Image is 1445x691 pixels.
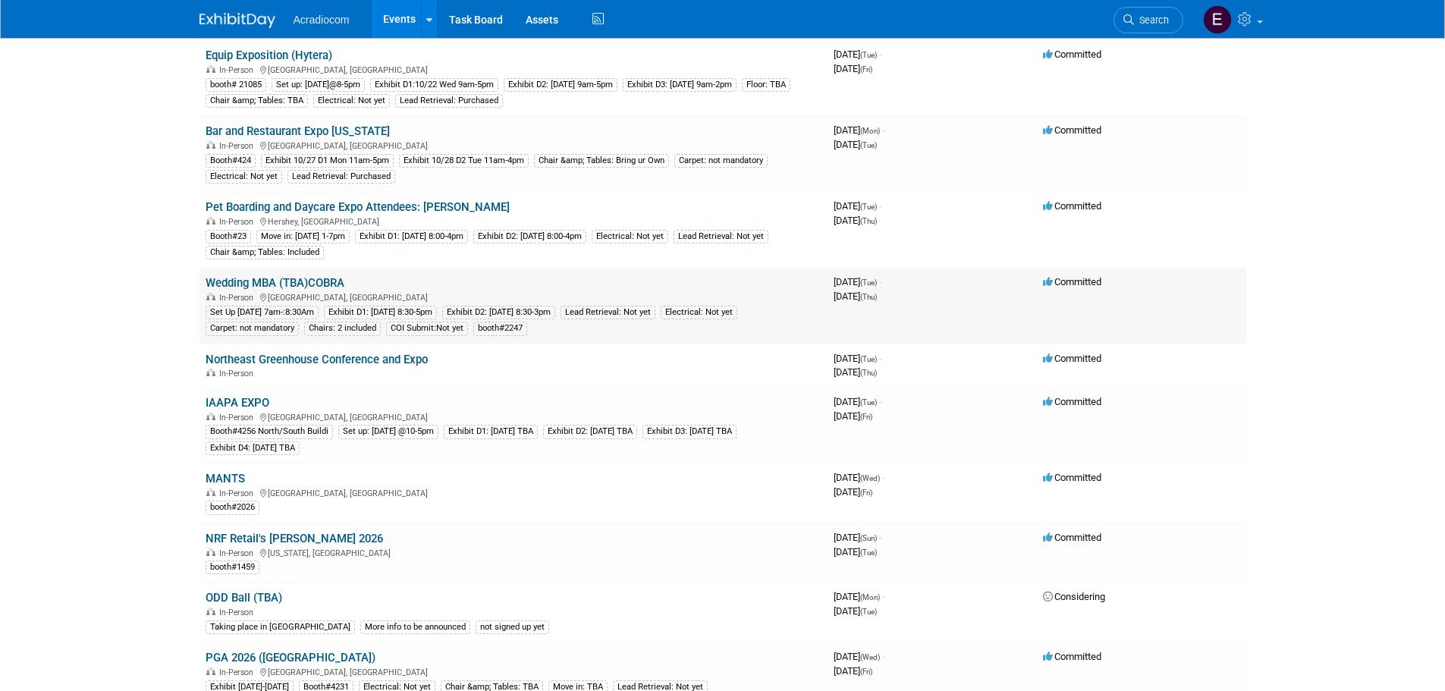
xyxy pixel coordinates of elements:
span: Committed [1043,124,1101,136]
span: - [879,49,881,60]
div: Exhibit 10/28 D2 Tue 11am-4pm [399,154,529,168]
span: - [879,532,881,543]
span: In-Person [219,488,258,498]
span: - [879,200,881,212]
span: Committed [1043,49,1101,60]
div: Lead Retrieval: Purchased [395,94,503,108]
div: Exhibit D1: [DATE] 8:30-5pm [324,306,437,319]
div: booth#1459 [206,561,259,574]
div: Chair &amp; Tables: Bring ur Own [534,154,669,168]
span: - [882,124,884,136]
div: Floor: TBA [742,78,790,92]
div: [GEOGRAPHIC_DATA], [GEOGRAPHIC_DATA] [206,63,821,75]
span: (Fri) [860,413,872,421]
div: [GEOGRAPHIC_DATA], [GEOGRAPHIC_DATA] [206,410,821,422]
div: More info to be announced [360,620,470,634]
span: (Thu) [860,293,877,301]
div: Booth#424 [206,154,256,168]
span: [DATE] [834,532,881,543]
span: In-Person [219,548,258,558]
img: In-Person Event [206,65,215,73]
span: In-Person [219,217,258,227]
a: ODD Ball (TBA) [206,591,282,605]
span: (Wed) [860,474,880,482]
div: Carpet: not mandatory [206,322,299,335]
span: [DATE] [834,651,884,662]
div: Carpet: not mandatory [674,154,768,168]
div: Exhibit D2: [DATE] 8:00-4pm [473,230,586,243]
div: Move in: [DATE] 1-7pm [256,230,350,243]
span: Committed [1043,396,1101,407]
span: [DATE] [834,139,877,150]
div: Chair &amp; Tables: Included [206,246,324,259]
span: [DATE] [834,366,877,378]
img: In-Person Event [206,293,215,300]
img: In-Person Event [206,548,215,556]
span: In-Person [219,608,258,617]
span: (Tue) [860,203,877,211]
span: [DATE] [834,396,881,407]
span: (Tue) [860,278,877,287]
span: (Tue) [860,608,877,616]
span: [DATE] [834,665,872,677]
a: IAAPA EXPO [206,396,269,410]
span: Committed [1043,200,1101,212]
img: In-Person Event [206,608,215,615]
div: Exhibit D3: [DATE] 9am-2pm [623,78,737,92]
img: In-Person Event [206,217,215,225]
span: - [882,651,884,662]
img: ExhibitDay [199,13,275,28]
span: (Sun) [860,534,877,542]
span: In-Person [219,413,258,422]
img: In-Person Event [206,141,215,149]
div: Lead Retrieval: Not yet [561,306,655,319]
span: Committed [1043,651,1101,662]
div: Chair &amp; Tables: TBA [206,94,308,108]
span: In-Person [219,369,258,378]
div: Chairs: 2 included [304,322,381,335]
span: - [879,396,881,407]
div: Exhibit D1: [DATE] 8:00-4pm [355,230,468,243]
span: [DATE] [834,215,877,226]
span: [DATE] [834,63,872,74]
span: [DATE] [834,291,877,302]
img: In-Person Event [206,488,215,496]
span: [DATE] [834,605,877,617]
span: - [879,353,881,364]
div: Exhibit D4: [DATE] TBA [206,441,300,455]
span: [DATE] [834,410,872,422]
div: Set up: [DATE] @10-5pm [338,425,438,438]
span: Committed [1043,353,1101,364]
span: (Wed) [860,653,880,661]
a: NRF Retail's [PERSON_NAME] 2026 [206,532,383,545]
div: Exhibit D2: [DATE] 9am-5pm [504,78,617,92]
span: In-Person [219,141,258,151]
span: In-Person [219,293,258,303]
div: Set up: [DATE]@8-5pm [272,78,365,92]
span: Committed [1043,532,1101,543]
div: Lead Retrieval: Not yet [674,230,768,243]
div: Taking place in [GEOGRAPHIC_DATA] [206,620,355,634]
div: Booth#4256 North/South Buildi [206,425,333,438]
div: Exhibit D1:10/22 Wed 9am-5pm [370,78,498,92]
span: Committed [1043,472,1101,483]
span: [DATE] [834,591,884,602]
span: (Tue) [860,548,877,557]
a: Pet Boarding and Daycare Expo Attendees: [PERSON_NAME] [206,200,510,214]
span: (Tue) [860,398,877,407]
span: In-Person [219,65,258,75]
div: Exhibit D2: [DATE] TBA [543,425,637,438]
span: [DATE] [834,472,884,483]
span: [DATE] [834,200,881,212]
div: Booth#23 [206,230,251,243]
a: PGA 2026 ([GEOGRAPHIC_DATA]) [206,651,375,664]
div: [GEOGRAPHIC_DATA], [GEOGRAPHIC_DATA] [206,486,821,498]
div: booth#2247 [473,322,527,335]
span: [DATE] [834,546,877,558]
span: Considering [1043,591,1105,602]
span: (Mon) [860,127,880,135]
a: Search [1114,7,1183,33]
a: Equip Exposition (Hytera) [206,49,332,62]
div: Electrical: Not yet [661,306,737,319]
span: [DATE] [834,486,872,498]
